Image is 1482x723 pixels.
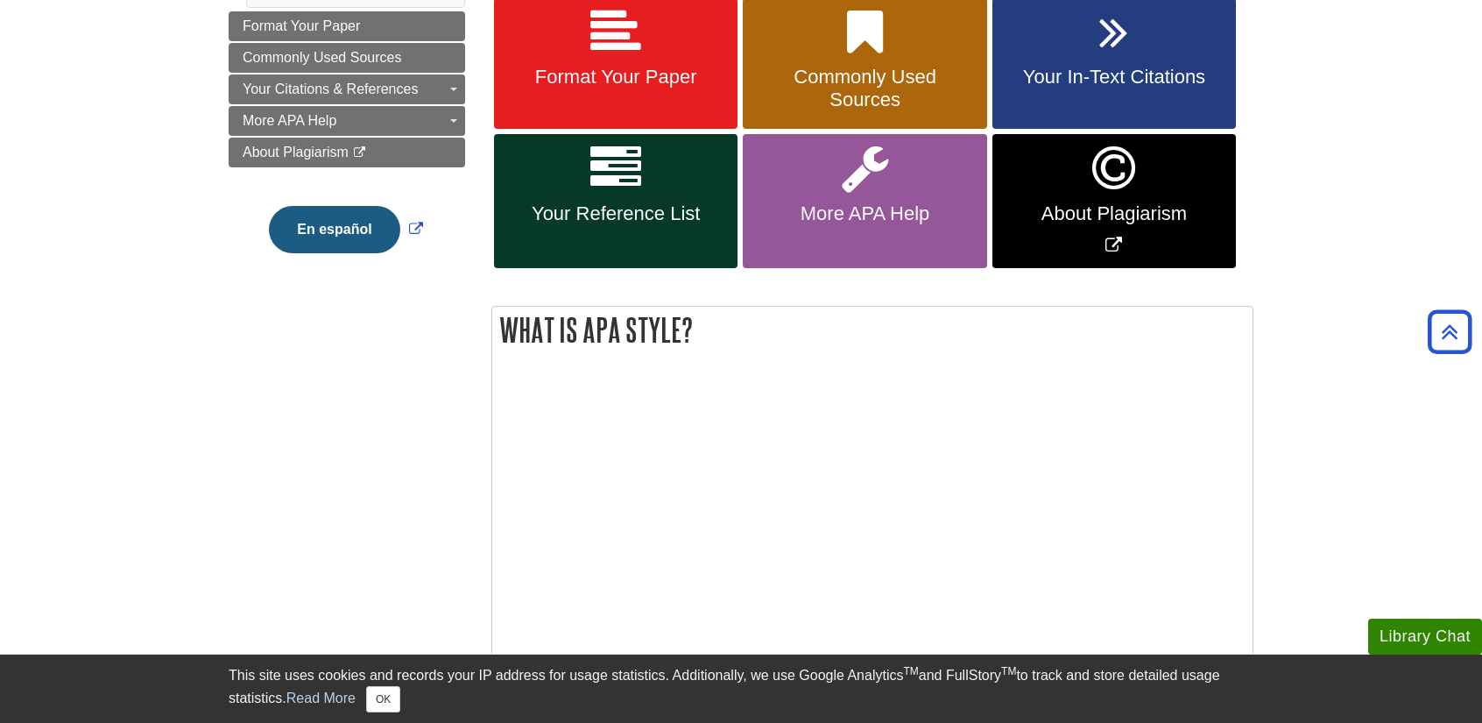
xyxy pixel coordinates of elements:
span: Format Your Paper [243,18,360,33]
h2: What is APA Style? [492,307,1253,353]
iframe: What is APA? [501,376,992,652]
span: More APA Help [243,113,336,128]
a: Your Reference List [494,134,737,268]
span: Your Reference List [507,202,724,225]
a: About Plagiarism [229,138,465,167]
sup: TM [1001,665,1016,677]
button: Library Chat [1368,619,1482,655]
sup: TM [903,665,918,677]
div: This site uses cookies and records your IP address for usage statistics. Additionally, we use Goo... [229,665,1253,712]
a: Link opens in new window [992,134,1236,268]
a: Commonly Used Sources [229,43,465,73]
span: Your In-Text Citations [1006,66,1223,89]
a: Back to Top [1422,320,1478,344]
a: More APA Help [229,106,465,136]
span: More APA Help [756,202,973,225]
span: Commonly Used Sources [756,66,973,111]
span: Commonly Used Sources [243,50,401,65]
span: Format Your Paper [507,66,724,89]
i: This link opens in a new window [352,147,367,159]
a: Read More [286,691,356,705]
a: More APA Help [743,134,986,268]
a: Format Your Paper [229,11,465,41]
a: Your Citations & References [229,74,465,104]
span: Your Citations & References [243,82,418,96]
a: Link opens in new window [265,222,427,237]
button: En español [269,206,399,253]
span: About Plagiarism [1006,202,1223,225]
button: Close [366,686,400,712]
span: About Plagiarism [243,145,349,159]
